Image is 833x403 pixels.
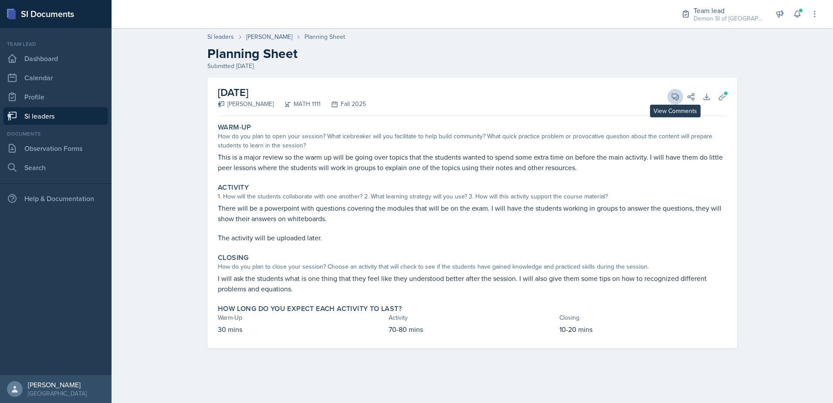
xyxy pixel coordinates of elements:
div: Submitted [DATE] [207,61,737,71]
div: MATH 1111 [274,99,321,109]
a: Profile [3,88,108,106]
p: I will ask the students what is one thing that they feel like they understood better after the se... [218,273,727,294]
div: [PERSON_NAME] [218,99,274,109]
p: There will be a powerpoint with questions covering the modules that will be on the exam. I will h... [218,203,727,224]
a: Si leaders [207,32,234,41]
div: Demon SI of [GEOGRAPHIC_DATA] / Fall 2025 [694,14,763,23]
a: Dashboard [3,50,108,67]
p: 30 mins [218,324,385,335]
p: 70-80 mins [389,324,556,335]
div: How do you plan to close your session? Choose an activity that will check to see if the students ... [218,262,727,271]
div: [PERSON_NAME] [28,380,87,389]
a: Si leaders [3,107,108,125]
div: Planning Sheet [305,32,345,41]
div: Team lead [694,5,763,16]
label: Warm-Up [218,123,251,132]
p: 10-20 mins [559,324,727,335]
div: Help & Documentation [3,190,108,207]
div: Warm-Up [218,313,385,322]
div: How do you plan to open your session? What icebreaker will you facilitate to help build community... [218,132,727,150]
label: How long do you expect each activity to last? [218,304,402,313]
a: Search [3,159,108,176]
div: Fall 2025 [321,99,366,109]
div: Team lead [3,40,108,48]
h2: Planning Sheet [207,46,737,61]
p: The activity will be uploaded later. [218,232,727,243]
label: Closing [218,253,249,262]
h2: [DATE] [218,85,366,100]
div: 1. How will the students collaborate with one another? 2. What learning strategy will you use? 3.... [218,192,727,201]
div: Activity [389,313,556,322]
a: [PERSON_NAME] [246,32,292,41]
a: Observation Forms [3,140,108,157]
div: [GEOGRAPHIC_DATA] [28,389,87,398]
a: Calendar [3,69,108,86]
div: Closing [559,313,727,322]
p: This is a major review so the warm up will be going over topics that the students wanted to spend... [218,152,727,173]
button: View Comments [667,89,683,105]
div: Documents [3,130,108,138]
label: Activity [218,183,249,192]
